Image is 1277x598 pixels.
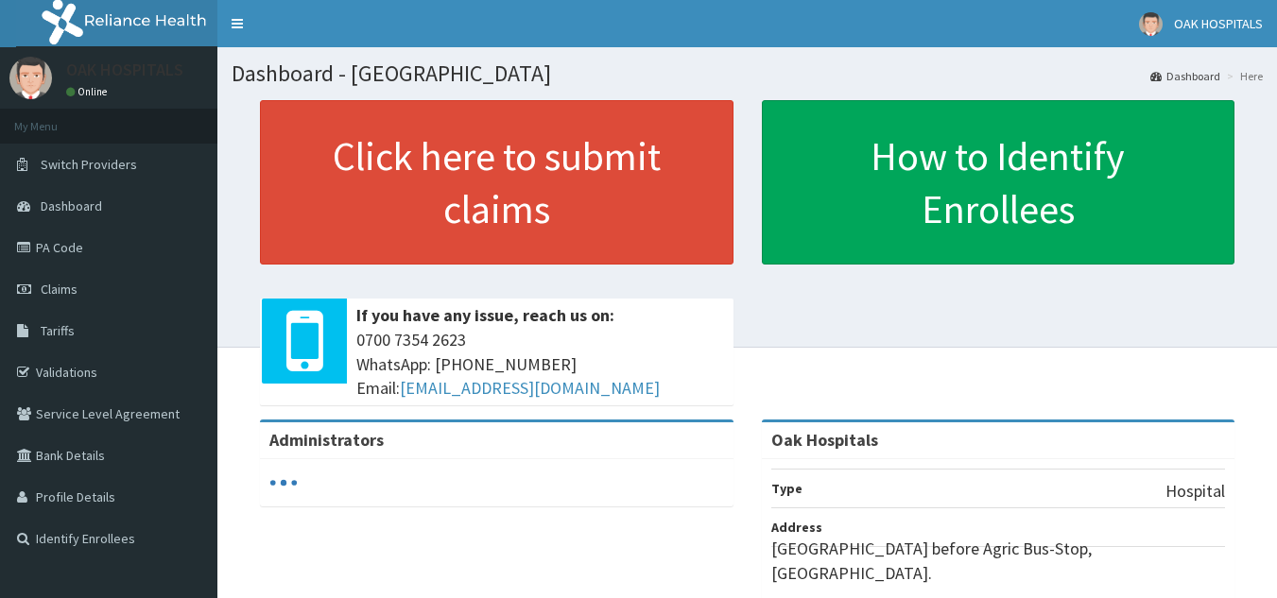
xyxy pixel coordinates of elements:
[9,57,52,99] img: User Image
[232,61,1263,86] h1: Dashboard - [GEOGRAPHIC_DATA]
[41,156,137,173] span: Switch Providers
[41,322,75,339] span: Tariffs
[1165,479,1225,504] p: Hospital
[1174,15,1263,32] span: OAK HOSPITALS
[771,429,878,451] strong: Oak Hospitals
[66,61,183,78] p: OAK HOSPITALS
[269,469,298,497] svg: audio-loading
[1139,12,1163,36] img: User Image
[41,197,102,214] span: Dashboard
[771,537,1226,585] p: [GEOGRAPHIC_DATA] before Agric Bus-Stop, [GEOGRAPHIC_DATA].
[771,519,822,536] b: Address
[400,377,660,399] a: [EMAIL_ADDRESS][DOMAIN_NAME]
[356,304,614,326] b: If you have any issue, reach us on:
[66,85,112,98] a: Online
[762,100,1235,265] a: How to Identify Enrollees
[356,328,724,401] span: 0700 7354 2623 WhatsApp: [PHONE_NUMBER] Email:
[1222,68,1263,84] li: Here
[771,480,802,497] b: Type
[260,100,733,265] a: Click here to submit claims
[269,429,384,451] b: Administrators
[41,281,78,298] span: Claims
[1150,68,1220,84] a: Dashboard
